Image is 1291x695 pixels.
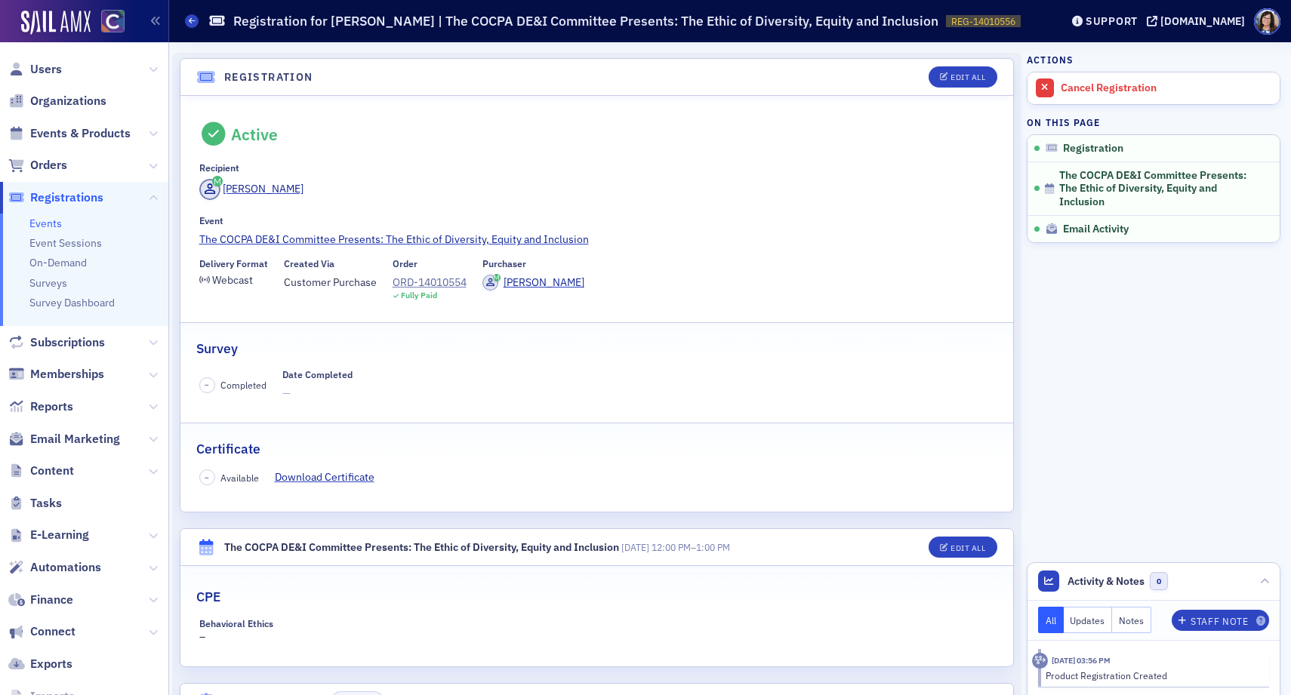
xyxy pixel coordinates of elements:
[1063,223,1129,236] span: Email Activity
[29,296,115,309] a: Survey Dashboard
[8,463,74,479] a: Content
[1147,16,1250,26] button: [DOMAIN_NAME]
[30,61,62,78] span: Users
[199,215,223,226] div: Event
[224,540,619,555] div: The COCPA DE&I Committee Presents: The Ethic of Diversity, Equity and Inclusion
[30,125,131,142] span: Events & Products
[8,157,67,174] a: Orders
[8,93,106,109] a: Organizations
[91,10,125,35] a: View Homepage
[284,258,334,269] div: Created Via
[231,125,278,144] div: Active
[8,398,73,415] a: Reports
[8,366,104,383] a: Memberships
[1027,115,1280,129] h4: On this page
[1027,53,1074,66] h4: Actions
[30,527,89,543] span: E-Learning
[275,469,386,485] a: Download Certificate
[951,73,985,81] div: Edit All
[30,334,105,351] span: Subscriptions
[8,559,101,576] a: Automations
[393,258,417,269] div: Order
[1150,572,1169,591] span: 0
[30,495,62,512] span: Tasks
[29,256,87,269] a: On-Demand
[284,275,377,291] span: Customer Purchase
[951,15,1015,28] span: REG-14010556
[1028,72,1280,104] a: Cancel Registration
[223,181,303,197] div: [PERSON_NAME]
[30,157,67,174] span: Orders
[8,656,72,672] a: Exports
[504,275,584,291] div: [PERSON_NAME]
[224,69,313,85] h4: Registration
[220,471,259,484] span: Available
[621,541,730,553] span: –
[1061,81,1272,95] div: Cancel Registration
[1038,607,1064,633] button: All
[29,276,67,290] a: Surveys
[929,537,997,558] button: Edit All
[1052,655,1111,666] time: 8/27/2025 03:56 PM
[1063,142,1123,155] span: Registration
[482,275,584,291] a: [PERSON_NAME]
[220,378,267,392] span: Completed
[8,334,105,351] a: Subscriptions
[393,275,467,291] a: ORD-14010554
[8,189,103,206] a: Registrations
[30,623,75,640] span: Connect
[30,656,72,672] span: Exports
[1160,14,1245,28] div: [DOMAIN_NAME]
[1064,607,1113,633] button: Updates
[212,276,253,284] div: Webcast
[1032,653,1048,669] div: Activity
[199,179,304,200] a: [PERSON_NAME]
[30,559,101,576] span: Automations
[1068,574,1145,589] span: Activity & Notes
[199,232,995,248] a: The COCPA DE&I Committee Presents: The Ethic of Diversity, Equity and Inclusion
[196,339,238,358] h2: Survey
[30,398,73,415] span: Reports
[929,66,997,88] button: Edit All
[196,587,220,607] h2: CPE
[30,93,106,109] span: Organizations
[205,380,209,390] span: –
[199,162,239,174] div: Recipient
[1046,669,1259,682] div: Product Registration Created
[30,431,120,447] span: Email Marketing
[282,386,353,401] span: —
[8,592,73,608] a: Finance
[196,439,260,459] h2: Certificate
[30,463,74,479] span: Content
[8,431,120,447] a: Email Marketing
[101,10,125,33] img: SailAMX
[30,366,104,383] span: Memberships
[199,618,387,645] div: –
[652,541,691,553] time: 12:00 PM
[199,618,273,629] div: Behavioral Ethics
[29,217,62,230] a: Events
[1059,169,1260,209] span: The COCPA DE&I Committee Presents: The Ethic of Diversity, Equity and Inclusion
[1086,14,1138,28] div: Support
[29,236,102,250] a: Event Sessions
[8,527,89,543] a: E-Learning
[21,11,91,35] a: SailAMX
[199,258,268,269] div: Delivery Format
[8,623,75,640] a: Connect
[282,369,353,380] div: Date Completed
[30,592,73,608] span: Finance
[1172,610,1269,631] button: Staff Note
[205,472,209,483] span: –
[696,541,730,553] time: 1:00 PM
[233,12,938,30] h1: Registration for [PERSON_NAME] | The COCPA DE&I Committee Presents: The Ethic of Diversity, Equit...
[8,495,62,512] a: Tasks
[8,61,62,78] a: Users
[1254,8,1280,35] span: Profile
[1191,617,1248,626] div: Staff Note
[951,544,985,552] div: Edit All
[1112,607,1151,633] button: Notes
[621,541,649,553] span: [DATE]
[401,291,437,300] div: Fully Paid
[482,258,526,269] div: Purchaser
